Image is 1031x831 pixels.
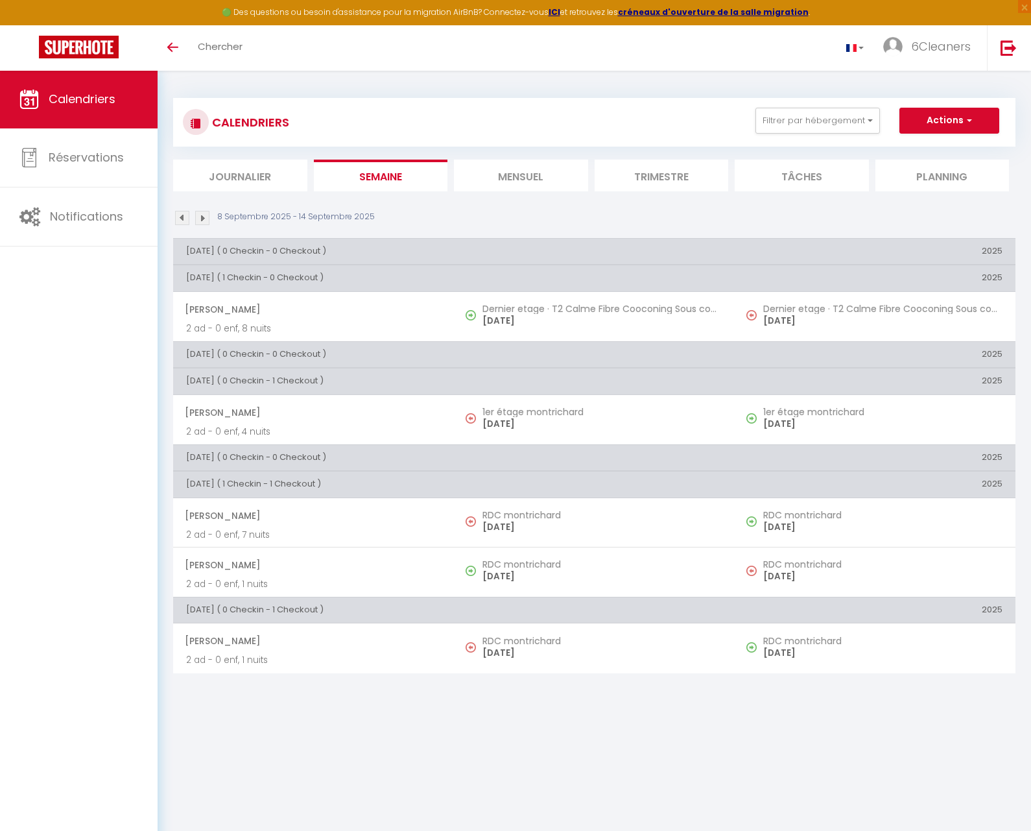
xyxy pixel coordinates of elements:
[482,646,722,660] p: [DATE]
[188,25,252,71] a: Chercher
[735,238,1015,264] th: 2025
[466,413,476,424] img: NO IMAGE
[763,304,1002,314] h5: Dernier etage · T2 Calme Fibre Cooconing Sous comble
[763,520,1002,534] p: [DATE]
[763,510,1002,520] h5: RDC montrichard
[186,425,441,439] p: 2 ad - 0 enf, 4 nuits
[209,108,289,137] h3: CALENDRIERS
[746,516,757,527] img: NO IMAGE
[466,642,476,653] img: NO IMAGE
[186,577,441,591] p: 2 ad - 0 enf, 1 nuits
[198,40,243,53] span: Chercher
[217,211,375,223] p: 8 Septembre 2025 - 14 Septembre 2025
[314,160,448,191] li: Semaine
[1001,40,1017,56] img: logout
[763,570,1002,583] p: [DATE]
[911,38,971,54] span: 6Cleaners
[186,653,441,667] p: 2 ad - 0 enf, 1 nuits
[49,149,124,165] span: Réservations
[735,160,869,191] li: Tâches
[883,37,903,56] img: ...
[746,642,757,653] img: NO IMAGE
[185,629,441,653] span: [PERSON_NAME]
[735,597,1015,623] th: 2025
[173,265,735,291] th: [DATE] ( 1 Checkin - 0 Checkout )
[482,510,722,520] h5: RDC montrichard
[735,265,1015,291] th: 2025
[50,208,123,224] span: Notifications
[482,304,722,314] h5: Dernier etage · T2 Calme Fibre Cooconing Sous comble
[746,310,757,320] img: NO IMAGE
[735,341,1015,367] th: 2025
[763,314,1002,328] p: [DATE]
[466,516,476,527] img: NO IMAGE
[746,566,757,576] img: NO IMAGE
[186,322,441,335] p: 2 ad - 0 enf, 8 nuits
[186,528,441,542] p: 2 ad - 0 enf, 7 nuits
[49,91,115,107] span: Calendriers
[173,472,735,498] th: [DATE] ( 1 Checkin - 1 Checkout )
[185,400,441,425] span: [PERSON_NAME]
[763,646,1002,660] p: [DATE]
[482,314,722,328] p: [DATE]
[173,597,735,623] th: [DATE] ( 0 Checkin - 1 Checkout )
[746,413,757,424] img: NO IMAGE
[735,368,1015,394] th: 2025
[899,108,999,134] button: Actions
[595,160,729,191] li: Trimestre
[763,636,1002,646] h5: RDC montrichard
[454,160,588,191] li: Mensuel
[482,559,722,570] h5: RDC montrichard
[173,444,735,470] th: [DATE] ( 0 Checkin - 0 Checkout )
[735,472,1015,498] th: 2025
[173,238,735,264] th: [DATE] ( 0 Checkin - 0 Checkout )
[763,559,1002,570] h5: RDC montrichard
[482,417,722,431] p: [DATE]
[39,36,119,58] img: Super Booking
[482,520,722,534] p: [DATE]
[875,160,1010,191] li: Planning
[763,407,1002,417] h5: 1er étage montrichard
[482,407,722,417] h5: 1er étage montrichard
[735,444,1015,470] th: 2025
[482,636,722,646] h5: RDC montrichard
[873,25,987,71] a: ... 6Cleaners
[482,570,722,583] p: [DATE]
[173,368,735,394] th: [DATE] ( 0 Checkin - 1 Checkout )
[185,553,441,577] span: [PERSON_NAME]
[185,297,441,322] span: [PERSON_NAME]
[173,160,307,191] li: Journalier
[549,6,560,18] a: ICI
[763,417,1002,431] p: [DATE]
[618,6,809,18] a: créneaux d'ouverture de la salle migration
[185,503,441,528] span: [PERSON_NAME]
[173,341,735,367] th: [DATE] ( 0 Checkin - 0 Checkout )
[755,108,880,134] button: Filtrer par hébergement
